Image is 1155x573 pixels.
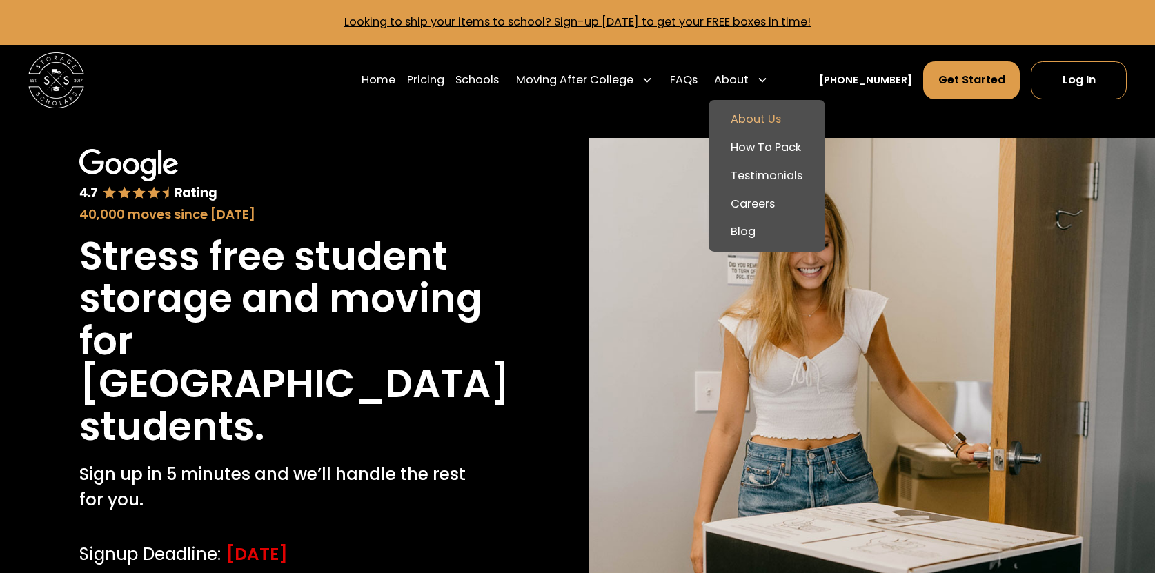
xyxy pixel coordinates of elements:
img: Storage Scholars main logo [28,52,85,109]
div: Signup Deadline: [79,542,221,567]
a: Pricing [407,61,444,100]
a: Careers [714,190,820,218]
div: About [714,72,749,88]
div: About [709,61,774,100]
img: Google 4.7 star rating [79,149,217,202]
a: FAQs [670,61,698,100]
a: Home [362,61,395,100]
a: Schools [455,61,499,100]
a: About Us [714,105,820,134]
a: Looking to ship your items to school? Sign-up [DATE] to get your FREE boxes in time! [344,14,811,30]
div: 40,000 moves since [DATE] [79,205,487,224]
a: [PHONE_NUMBER] [819,73,912,88]
a: Log In [1031,61,1127,99]
nav: About [709,100,825,252]
a: Blog [714,218,820,246]
div: [DATE] [226,542,288,567]
div: Moving After College [516,72,633,88]
div: Moving After College [510,61,658,100]
a: Get Started [923,61,1020,99]
h1: [GEOGRAPHIC_DATA] [79,363,510,405]
a: Testimonials [714,162,820,190]
h1: Stress free student storage and moving for [79,235,487,363]
a: How To Pack [714,134,820,162]
h1: students. [79,405,264,448]
p: Sign up in 5 minutes and we’ll handle the rest for you. [79,462,487,512]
